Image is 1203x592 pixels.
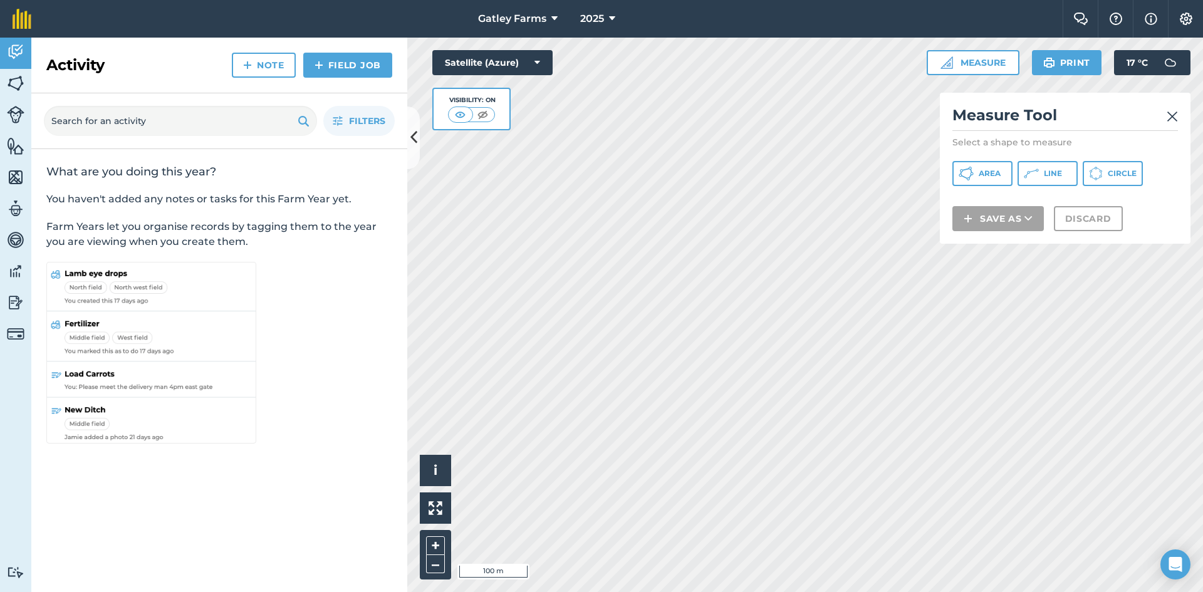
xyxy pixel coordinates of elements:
span: 2025 [580,11,604,26]
img: svg+xml;base64,PHN2ZyB4bWxucz0iaHR0cDovL3d3dy53My5vcmcvMjAwMC9zdmciIHdpZHRoPSI1NiIgaGVpZ2h0PSI2MC... [7,168,24,187]
img: Ruler icon [940,56,953,69]
button: Line [1018,161,1078,186]
img: svg+xml;base64,PD94bWwgdmVyc2lvbj0iMS4wIiBlbmNvZGluZz0idXRmLTgiPz4KPCEtLSBHZW5lcmF0b3I6IEFkb2JlIE... [7,43,24,61]
img: svg+xml;base64,PHN2ZyB4bWxucz0iaHR0cDovL3d3dy53My5vcmcvMjAwMC9zdmciIHdpZHRoPSIxOSIgaGVpZ2h0PSIyNC... [298,113,310,128]
span: Gatley Farms [478,11,546,26]
img: svg+xml;base64,PHN2ZyB4bWxucz0iaHR0cDovL3d3dy53My5vcmcvMjAwMC9zdmciIHdpZHRoPSIxOSIgaGVpZ2h0PSIyNC... [1043,55,1055,70]
h2: Activity [46,55,105,75]
button: i [420,455,451,486]
span: Line [1044,169,1062,179]
button: + [426,536,445,555]
button: Measure [927,50,1019,75]
img: svg+xml;base64,PD94bWwgdmVyc2lvbj0iMS4wIiBlbmNvZGluZz0idXRmLTgiPz4KPCEtLSBHZW5lcmF0b3I6IEFkb2JlIE... [7,262,24,281]
span: Filters [349,114,385,128]
span: Area [979,169,1001,179]
p: You haven't added any notes or tasks for this Farm Year yet. [46,192,392,207]
img: svg+xml;base64,PD94bWwgdmVyc2lvbj0iMS4wIiBlbmNvZGluZz0idXRmLTgiPz4KPCEtLSBHZW5lcmF0b3I6IEFkb2JlIE... [7,325,24,343]
a: Field Job [303,53,392,78]
img: svg+xml;base64,PD94bWwgdmVyc2lvbj0iMS4wIiBlbmNvZGluZz0idXRmLTgiPz4KPCEtLSBHZW5lcmF0b3I6IEFkb2JlIE... [7,106,24,123]
img: fieldmargin Logo [13,9,31,29]
button: Filters [323,106,395,136]
h2: Measure Tool [952,105,1178,131]
img: A question mark icon [1108,13,1123,25]
span: 17 ° C [1127,50,1148,75]
span: Circle [1108,169,1137,179]
img: svg+xml;base64,PD94bWwgdmVyc2lvbj0iMS4wIiBlbmNvZGluZz0idXRmLTgiPz4KPCEtLSBHZW5lcmF0b3I6IEFkb2JlIE... [1158,50,1183,75]
img: A cog icon [1179,13,1194,25]
img: svg+xml;base64,PHN2ZyB4bWxucz0iaHR0cDovL3d3dy53My5vcmcvMjAwMC9zdmciIHdpZHRoPSI1MCIgaGVpZ2h0PSI0MC... [475,108,491,121]
button: – [426,555,445,573]
div: Visibility: On [448,95,496,105]
p: Select a shape to measure [952,136,1178,148]
span: i [434,462,437,478]
img: svg+xml;base64,PD94bWwgdmVyc2lvbj0iMS4wIiBlbmNvZGluZz0idXRmLTgiPz4KPCEtLSBHZW5lcmF0b3I6IEFkb2JlIE... [7,199,24,218]
img: svg+xml;base64,PHN2ZyB4bWxucz0iaHR0cDovL3d3dy53My5vcmcvMjAwMC9zdmciIHdpZHRoPSIxNCIgaGVpZ2h0PSIyNC... [964,211,972,226]
button: Circle [1083,161,1143,186]
button: Save as [952,206,1044,231]
img: svg+xml;base64,PD94bWwgdmVyc2lvbj0iMS4wIiBlbmNvZGluZz0idXRmLTgiPz4KPCEtLSBHZW5lcmF0b3I6IEFkb2JlIE... [7,231,24,249]
img: svg+xml;base64,PHN2ZyB4bWxucz0iaHR0cDovL3d3dy53My5vcmcvMjAwMC9zdmciIHdpZHRoPSIxNyIgaGVpZ2h0PSIxNy... [1145,11,1157,26]
button: 17 °C [1114,50,1190,75]
button: Satellite (Azure) [432,50,553,75]
img: Two speech bubbles overlapping with the left bubble in the forefront [1073,13,1088,25]
button: Discard [1054,206,1123,231]
img: Four arrows, one pointing top left, one top right, one bottom right and the last bottom left [429,501,442,515]
button: Print [1032,50,1102,75]
img: svg+xml;base64,PD94bWwgdmVyc2lvbj0iMS4wIiBlbmNvZGluZz0idXRmLTgiPz4KPCEtLSBHZW5lcmF0b3I6IEFkb2JlIE... [7,293,24,312]
p: Farm Years let you organise records by tagging them to the year you are viewing when you create t... [46,219,392,249]
img: svg+xml;base64,PHN2ZyB4bWxucz0iaHR0cDovL3d3dy53My5vcmcvMjAwMC9zdmciIHdpZHRoPSIxNCIgaGVpZ2h0PSIyNC... [315,58,323,73]
button: Area [952,161,1013,186]
img: svg+xml;base64,PHN2ZyB4bWxucz0iaHR0cDovL3d3dy53My5vcmcvMjAwMC9zdmciIHdpZHRoPSI1MCIgaGVpZ2h0PSI0MC... [452,108,468,121]
img: svg+xml;base64,PHN2ZyB4bWxucz0iaHR0cDovL3d3dy53My5vcmcvMjAwMC9zdmciIHdpZHRoPSIxNCIgaGVpZ2h0PSIyNC... [243,58,252,73]
div: Open Intercom Messenger [1160,549,1190,579]
a: Note [232,53,296,78]
img: svg+xml;base64,PHN2ZyB4bWxucz0iaHR0cDovL3d3dy53My5vcmcvMjAwMC9zdmciIHdpZHRoPSI1NiIgaGVpZ2h0PSI2MC... [7,74,24,93]
img: svg+xml;base64,PHN2ZyB4bWxucz0iaHR0cDovL3d3dy53My5vcmcvMjAwMC9zdmciIHdpZHRoPSIyMiIgaGVpZ2h0PSIzMC... [1167,109,1178,124]
h2: What are you doing this year? [46,164,392,179]
img: svg+xml;base64,PD94bWwgdmVyc2lvbj0iMS4wIiBlbmNvZGluZz0idXRmLTgiPz4KPCEtLSBHZW5lcmF0b3I6IEFkb2JlIE... [7,566,24,578]
img: svg+xml;base64,PHN2ZyB4bWxucz0iaHR0cDovL3d3dy53My5vcmcvMjAwMC9zdmciIHdpZHRoPSI1NiIgaGVpZ2h0PSI2MC... [7,137,24,155]
input: Search for an activity [44,106,317,136]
